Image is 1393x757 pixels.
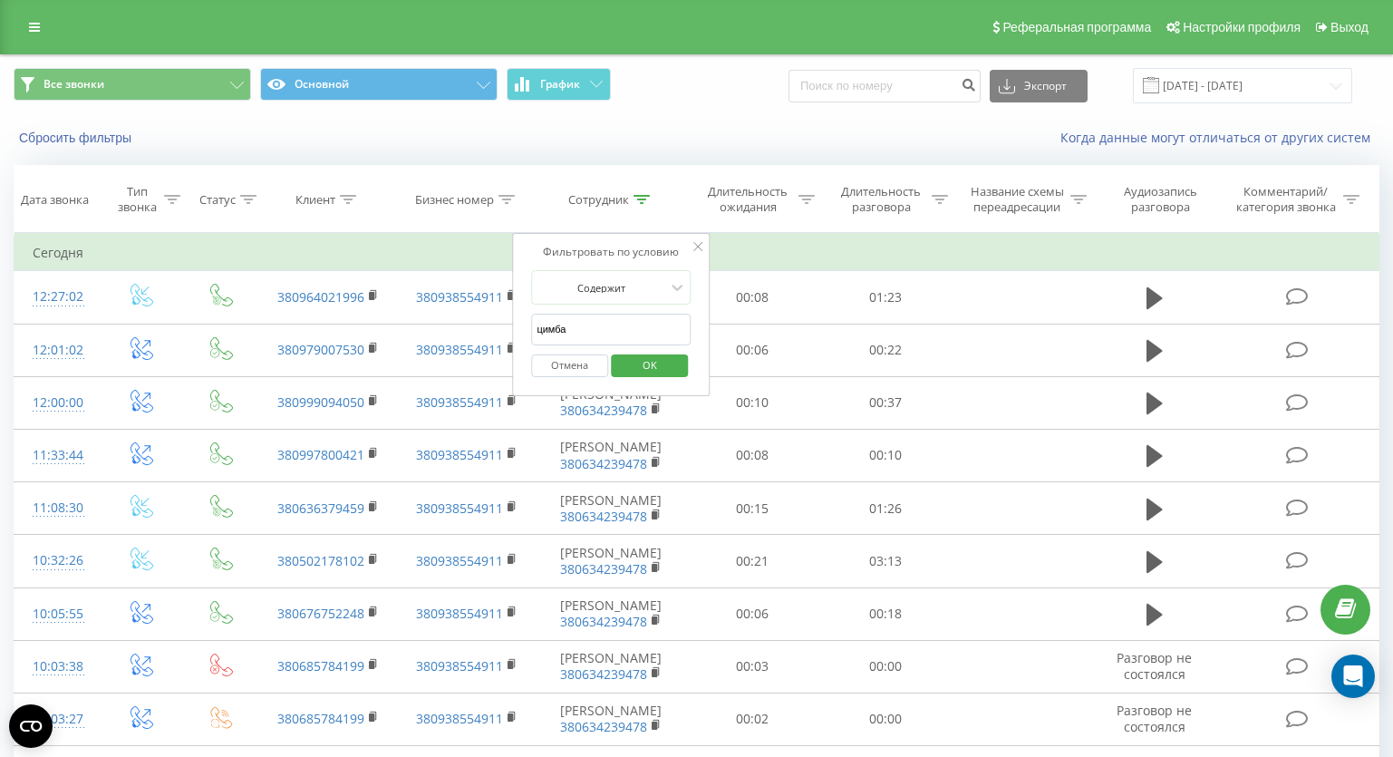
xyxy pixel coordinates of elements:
[33,702,82,737] div: 10:03:27
[537,429,686,481] td: [PERSON_NAME]
[818,535,952,587] td: 03:13
[260,68,498,101] button: Основной
[560,613,647,630] a: 380634239478
[685,693,818,745] td: 00:02
[416,288,503,306] a: 380938554911
[1183,20,1301,34] span: Настройки профиля
[685,640,818,693] td: 00:03
[415,192,494,208] div: Бизнес номер
[416,657,503,675] a: 380938554911
[277,710,364,727] a: 380685784199
[1108,184,1214,215] div: Аудиозапись разговора
[199,192,236,208] div: Статус
[416,500,503,517] a: 380938554911
[537,693,686,745] td: [PERSON_NAME]
[277,341,364,358] a: 380979007530
[115,184,159,215] div: Тип звонка
[33,649,82,684] div: 10:03:38
[818,482,952,535] td: 01:26
[1233,184,1339,215] div: Комментарий/категория звонка
[1117,702,1192,735] span: Разговор не состоялся
[560,560,647,577] a: 380634239478
[818,587,952,640] td: 00:18
[818,271,952,324] td: 01:23
[416,552,503,569] a: 380938554911
[818,376,952,429] td: 00:37
[33,597,82,632] div: 10:05:55
[990,70,1088,102] button: Экспорт
[1060,129,1379,146] a: Когда данные могут отличаться от других систем
[818,429,952,481] td: 00:10
[531,314,691,345] input: Введите значение
[818,693,952,745] td: 00:00
[295,192,335,208] div: Клиент
[277,657,364,675] a: 380685784199
[560,508,647,525] a: 380634239478
[531,243,691,261] div: Фильтровать по условию
[416,710,503,727] a: 380938554911
[15,235,1379,271] td: Сегодня
[560,402,647,419] a: 380634239478
[33,385,82,421] div: 12:00:00
[14,130,140,146] button: Сбросить фильтры
[685,587,818,640] td: 00:06
[836,184,927,215] div: Длительность разговора
[1002,20,1151,34] span: Реферальная программа
[1331,655,1375,698] div: Open Intercom Messenger
[531,354,608,377] button: Отмена
[702,184,794,215] div: Длительность ожидания
[277,288,364,306] a: 380964021996
[14,68,251,101] button: Все звонки
[685,324,818,376] td: 00:06
[44,77,104,92] span: Все звонки
[1117,649,1192,683] span: Разговор не состоялся
[788,70,981,102] input: Поиск по номеру
[33,438,82,473] div: 11:33:44
[540,78,580,91] span: График
[416,446,503,463] a: 380938554911
[685,482,818,535] td: 00:15
[1330,20,1369,34] span: Выход
[507,68,611,101] button: График
[537,587,686,640] td: [PERSON_NAME]
[537,535,686,587] td: [PERSON_NAME]
[624,351,675,379] span: OK
[560,718,647,735] a: 380634239478
[685,535,818,587] td: 00:21
[416,341,503,358] a: 380938554911
[33,490,82,526] div: 11:08:30
[277,393,364,411] a: 380999094050
[33,543,82,578] div: 10:32:26
[568,192,629,208] div: Сотрудник
[416,393,503,411] a: 380938554911
[818,324,952,376] td: 00:22
[611,354,688,377] button: OK
[685,376,818,429] td: 00:10
[537,482,686,535] td: [PERSON_NAME]
[537,640,686,693] td: [PERSON_NAME]
[277,552,364,569] a: 380502178102
[9,704,53,748] button: Open CMP widget
[685,429,818,481] td: 00:08
[277,500,364,517] a: 380636379459
[560,665,647,683] a: 380634239478
[537,376,686,429] td: [PERSON_NAME]
[818,640,952,693] td: 00:00
[277,605,364,622] a: 380676752248
[33,333,82,368] div: 12:01:02
[560,455,647,472] a: 380634239478
[685,271,818,324] td: 00:08
[277,446,364,463] a: 380997800421
[969,184,1066,215] div: Название схемы переадресации
[416,605,503,622] a: 380938554911
[33,279,82,315] div: 12:27:02
[21,192,89,208] div: Дата звонка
